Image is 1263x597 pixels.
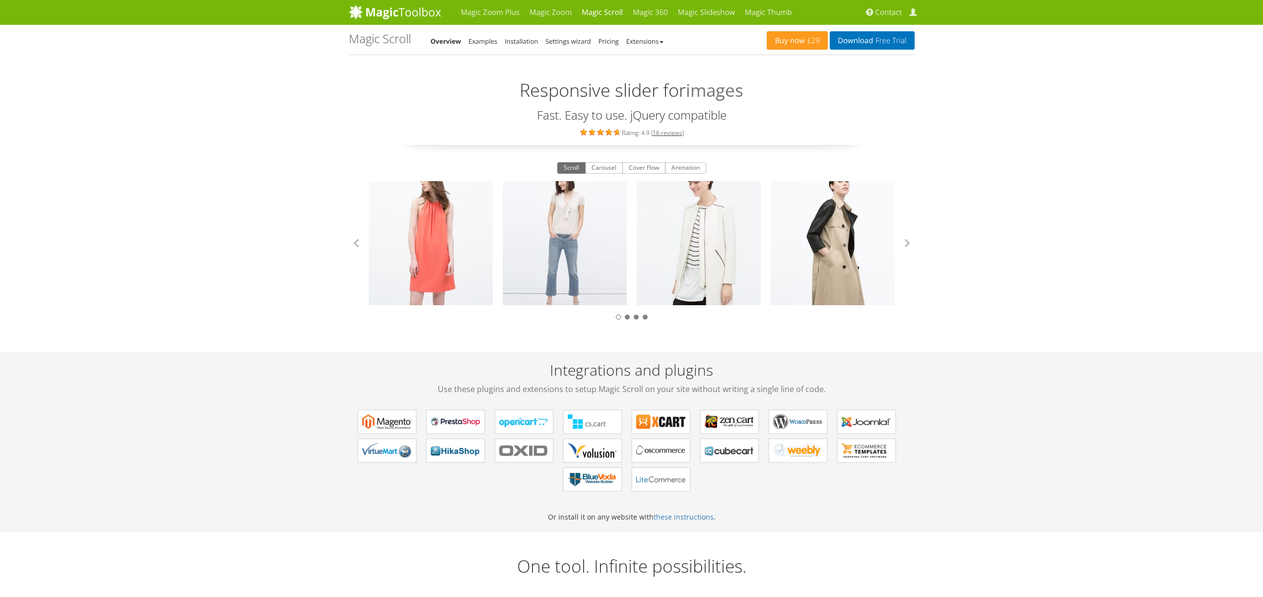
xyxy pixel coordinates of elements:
[700,439,759,463] a: Magic Scroll for CubeCart
[505,37,538,46] a: Installation
[358,439,416,463] a: Magic Scroll for VirtueMart
[349,352,915,532] div: Or install it on any website with .
[805,37,820,45] span: £29
[837,410,896,434] a: Magic Scroll for Joomla
[873,37,906,45] span: Free Trial
[499,414,549,429] b: Magic Scroll for OpenCart
[349,67,915,104] h2: Responsive slider for
[349,362,915,395] h2: Integrations and plugins
[773,414,823,429] b: Magic Scroll for WordPress
[632,410,690,434] a: Magic Scroll for X-Cart
[705,414,754,429] b: Magic Scroll for Zen Cart
[362,443,412,458] b: Magic Scroll for VirtueMart
[767,31,828,50] a: Buy now£29
[773,443,823,458] b: Magic Scroll for Weebly
[875,7,902,17] span: Contact
[349,4,441,19] img: MagicToolbox.com - Image tools for your website
[349,127,915,137] div: Rating: 4.9 ( )
[842,443,891,458] b: Magic Scroll for ecommerce Templates
[358,410,416,434] a: Magic Scroll for Magento
[636,443,686,458] b: Magic Scroll for osCommerce
[700,410,759,434] a: Magic Scroll for Zen Cart
[653,129,682,137] a: 16 reviews
[362,414,412,429] b: Magic Scroll for Magento
[431,414,480,429] b: Magic Scroll for PrestaShop
[426,439,485,463] a: Magic Scroll for HikaShop
[837,439,896,463] a: Magic Scroll for ecommerce Templates
[622,162,665,174] button: Cover Flow
[830,31,914,50] a: DownloadFree Trial
[431,443,480,458] b: Magic Scroll for HikaShop
[686,77,743,104] span: images
[636,414,686,429] b: Magic Scroll for X-Cart
[557,162,586,174] button: Scroll
[769,410,827,434] a: Magic Scroll for WordPress
[665,162,706,174] button: Animation
[495,439,553,463] a: Magic Scroll for OXID
[495,410,553,434] a: Magic Scroll for OpenCart
[568,443,617,458] b: Magic Scroll for Volusion
[632,439,690,463] a: Magic Scroll for osCommerce
[545,37,591,46] a: Settings wizard
[468,37,497,46] a: Examples
[426,410,485,434] a: Magic Scroll for PrestaShop
[431,37,462,46] a: Overview
[705,443,754,458] b: Magic Scroll for CubeCart
[563,439,622,463] a: Magic Scroll for Volusion
[636,472,686,487] b: Magic Scroll for LiteCommerce
[568,414,617,429] b: Magic Scroll for CS-Cart
[626,37,664,46] a: Extensions
[568,472,617,487] b: Magic Scroll for BlueVoda
[563,410,622,434] a: Magic Scroll for CS-Cart
[563,467,622,491] a: Magic Scroll for BlueVoda
[585,162,623,174] button: Carousel
[349,32,411,45] h1: Magic Scroll
[349,557,915,576] h2: One tool. Infinite possibilities.
[632,467,690,491] a: Magic Scroll for LiteCommerce
[499,443,549,458] b: Magic Scroll for OXID
[769,439,827,463] a: Magic Scroll for Weebly
[349,383,915,395] span: Use these plugins and extensions to setup Magic Scroll on your site without writing a single line...
[842,414,891,429] b: Magic Scroll for Joomla
[654,512,714,522] a: these instructions
[598,37,619,46] a: Pricing
[349,109,915,122] h3: Fast. Easy to use. jQuery compatible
